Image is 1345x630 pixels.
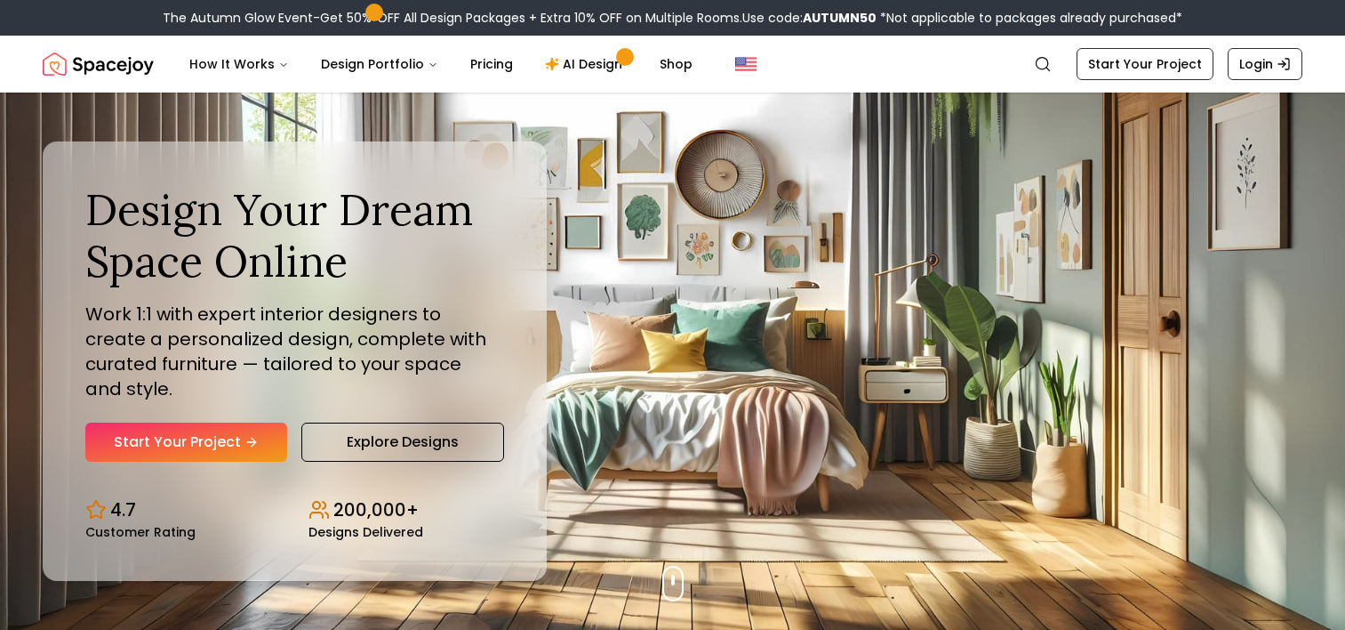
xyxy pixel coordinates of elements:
[85,302,504,401] p: Work 1:1 with expert interior designers to create a personalized design, complete with curated fu...
[803,9,877,27] b: AUTUMN50
[308,526,423,538] small: Designs Delivered
[85,483,504,538] div: Design stats
[110,497,136,522] p: 4.7
[43,46,154,82] a: Spacejoy
[531,46,642,82] a: AI Design
[175,46,303,82] button: How It Works
[85,184,504,287] h1: Design Your Dream Space Online
[301,423,504,462] a: Explore Designs
[85,526,196,538] small: Customer Rating
[1077,48,1213,80] a: Start Your Project
[307,46,452,82] button: Design Portfolio
[645,46,707,82] a: Shop
[735,53,757,75] img: United States
[333,497,419,522] p: 200,000+
[877,9,1182,27] span: *Not applicable to packages already purchased*
[456,46,527,82] a: Pricing
[175,46,707,82] nav: Main
[163,9,1182,27] div: The Autumn Glow Event-Get 50% OFF All Design Packages + Extra 10% OFF on Multiple Rooms.
[43,36,1302,93] nav: Global
[1228,48,1302,80] a: Login
[85,423,287,462] a: Start Your Project
[43,46,154,82] img: Spacejoy Logo
[742,9,877,27] span: Use code:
